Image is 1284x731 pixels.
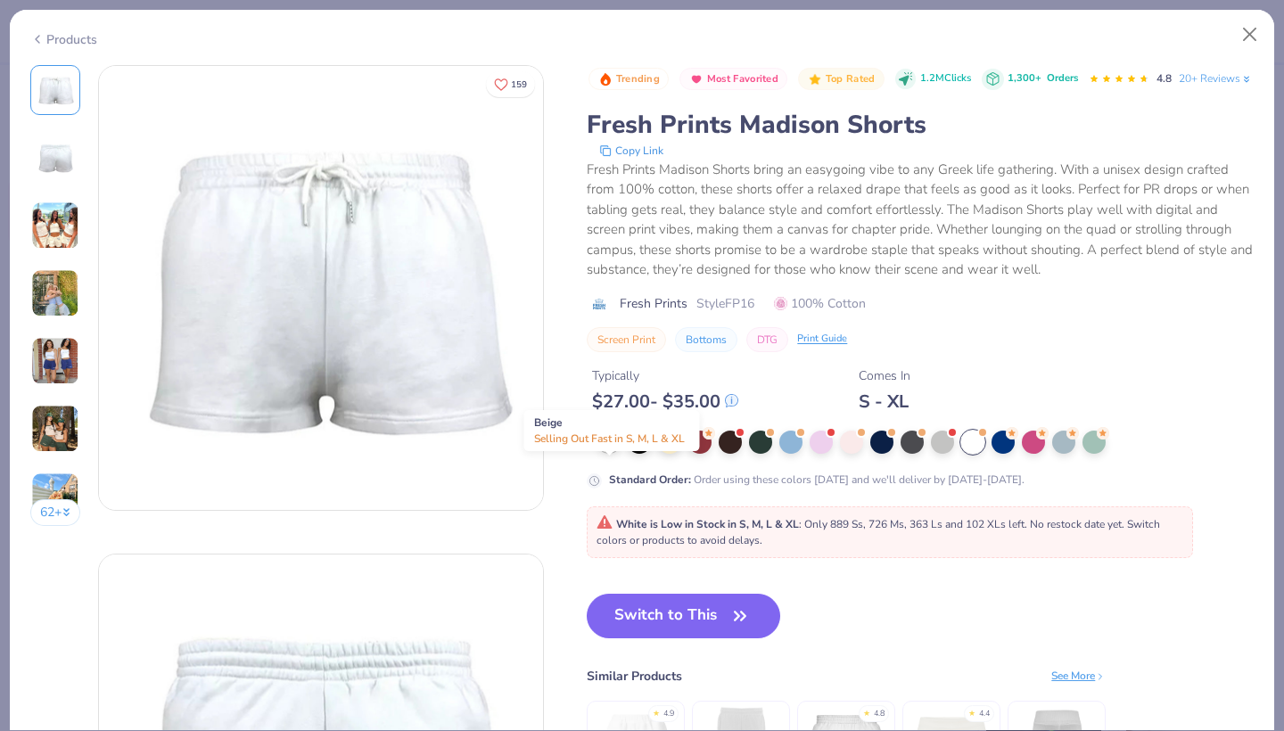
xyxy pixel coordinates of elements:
[99,66,543,510] img: Front
[524,410,700,451] div: Beige
[597,517,1160,547] span: : Only 889 Ss, 726 Ms, 363 Ls and 102 XLs left. No restock date yet. Switch colors or products to...
[798,68,884,91] button: Badge Button
[31,405,79,453] img: User generated content
[587,160,1254,280] div: Fresh Prints Madison Shorts bring an easygoing vibe to any Greek life gathering. With a unisex de...
[592,366,738,385] div: Typically
[1156,71,1172,86] span: 4.8
[511,80,527,89] span: 159
[31,337,79,385] img: User generated content
[679,68,787,91] button: Badge Button
[826,74,876,84] span: Top Rated
[587,327,666,352] button: Screen Print
[920,71,971,86] span: 1.2M Clicks
[663,708,674,720] div: 4.9
[598,72,613,86] img: Trending sort
[1179,70,1253,86] a: 20+ Reviews
[696,294,754,313] span: Style FP16
[31,201,79,250] img: User generated content
[534,431,685,446] span: Selling Out Fast in S, M, L & XL
[592,390,738,413] div: $ 27.00 - $ 35.00
[1008,71,1078,86] div: 1,300+
[774,294,866,313] span: 100% Cotton
[587,667,682,686] div: Similar Products
[620,294,687,313] span: Fresh Prints
[968,708,975,715] div: ★
[587,297,611,311] img: brand logo
[863,708,870,715] div: ★
[1233,18,1267,52] button: Close
[34,136,77,179] img: Back
[609,472,1025,488] div: Order using these colors [DATE] and we'll deliver by [DATE]-[DATE].
[797,332,847,347] div: Print Guide
[588,68,669,91] button: Badge Button
[874,708,885,720] div: 4.8
[34,69,77,111] img: Front
[689,72,704,86] img: Most Favorited sort
[30,30,97,49] div: Products
[30,499,81,526] button: 62+
[609,472,691,487] strong: Standard Order :
[859,366,910,385] div: Comes In
[653,708,660,715] div: ★
[979,708,990,720] div: 4.4
[31,472,79,521] img: User generated content
[1051,668,1106,684] div: See More
[808,72,822,86] img: Top Rated sort
[616,517,799,531] strong: White is Low in Stock in S, M, L & XL
[707,74,778,84] span: Most Favorited
[859,390,910,413] div: S - XL
[746,327,788,352] button: DTG
[1047,71,1078,85] span: Orders
[675,327,737,352] button: Bottoms
[587,594,780,638] button: Switch to This
[594,142,669,160] button: copy to clipboard
[587,108,1254,142] div: Fresh Prints Madison Shorts
[616,74,660,84] span: Trending
[1089,65,1149,94] div: 4.8 Stars
[486,71,535,97] button: Like
[31,269,79,317] img: User generated content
